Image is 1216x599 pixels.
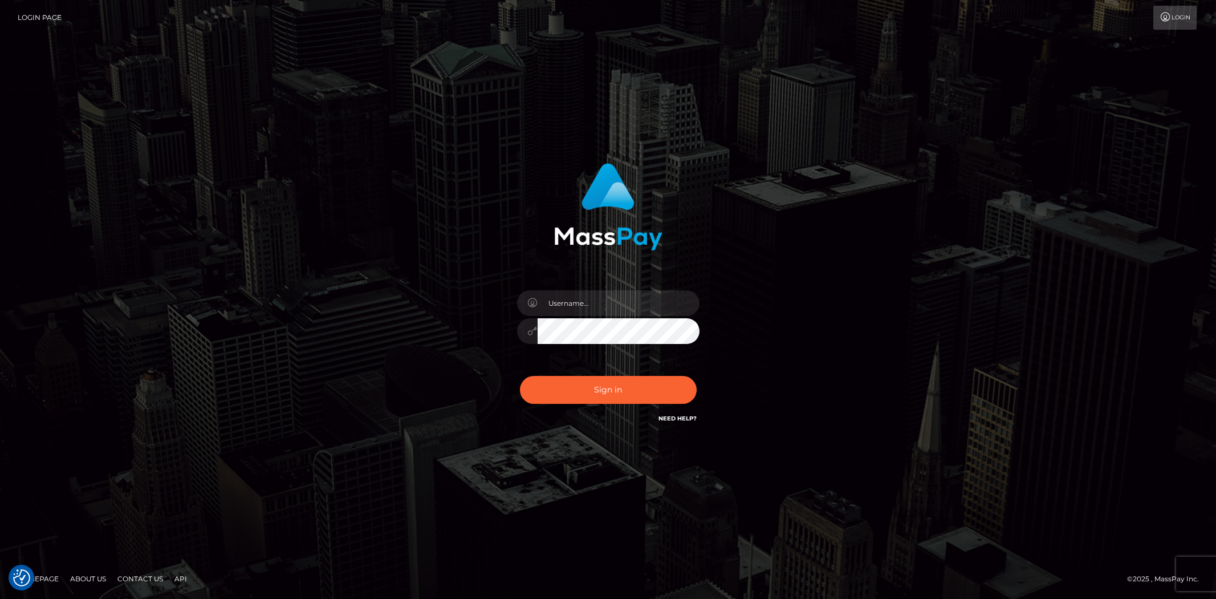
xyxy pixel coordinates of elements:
[1153,6,1197,30] a: Login
[658,415,697,422] a: Need Help?
[66,570,111,588] a: About Us
[520,376,697,404] button: Sign in
[538,290,699,316] input: Username...
[18,6,62,30] a: Login Page
[13,570,63,588] a: Homepage
[113,570,168,588] a: Contact Us
[170,570,192,588] a: API
[554,163,662,250] img: MassPay Login
[13,569,30,586] button: Consent Preferences
[13,569,30,586] img: Revisit consent button
[1127,573,1207,585] div: © 2025 , MassPay Inc.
